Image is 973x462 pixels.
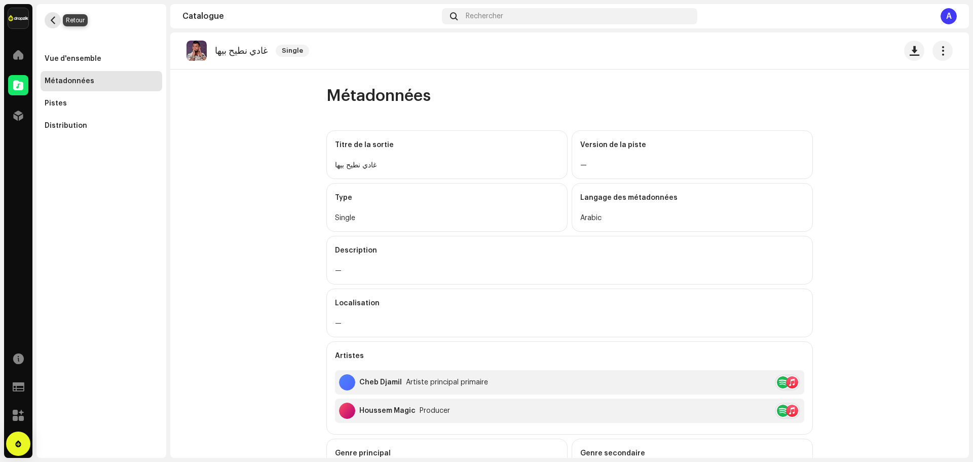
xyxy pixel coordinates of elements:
[466,12,503,20] span: Rechercher
[359,378,402,386] div: Cheb Djamil
[335,342,804,370] div: Artistes
[335,184,559,212] div: Type
[359,407,416,415] div: Houssem Magic
[335,317,804,330] div: —
[335,131,559,159] div: Titre de la sortie
[335,289,804,317] div: Localisation
[326,86,431,106] span: Métadonnées
[41,93,162,114] re-m-nav-item: Pistes
[335,265,804,277] div: —
[276,45,309,57] span: Single
[580,212,804,224] div: Arabic
[186,41,207,61] img: 257e2a2d-1350-4189-ba21-c0af74a5ba49
[45,99,67,108] div: Pistes
[406,378,488,386] div: Artiste principal primaire
[6,432,30,456] div: Open Intercom Messenger
[215,46,268,56] p: غادي نطيح بيها
[182,12,438,20] div: Catalogue
[580,131,804,159] div: Version de la piste
[580,159,804,171] div: —
[45,122,87,130] div: Distribution
[335,236,804,265] div: Description
[41,116,162,136] re-m-nav-item: Distribution
[45,55,101,63] div: Vue d'ensemble
[580,184,804,212] div: Langage des métadonnées
[420,407,450,415] div: Producer
[941,8,957,24] div: A
[45,77,94,85] div: Métadonnées
[8,8,28,28] img: 6b198820-6d9f-4d8e-bd7e-78ab9e57ca24
[41,49,162,69] re-m-nav-item: Vue d'ensemble
[335,212,559,224] div: Single
[41,71,162,91] re-m-nav-item: Métadonnées
[335,159,559,171] div: غادي نطيح بيها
